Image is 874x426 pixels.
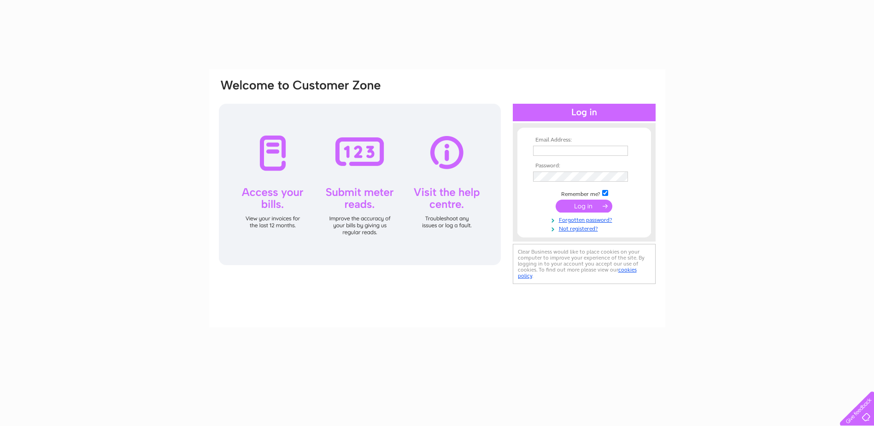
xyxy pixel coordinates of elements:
[533,215,638,224] a: Forgotten password?
[531,189,638,198] td: Remember me?
[533,224,638,232] a: Not registered?
[556,200,612,213] input: Submit
[531,163,638,169] th: Password:
[531,137,638,143] th: Email Address:
[518,266,637,279] a: cookies policy
[513,244,656,284] div: Clear Business would like to place cookies on your computer to improve your experience of the sit...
